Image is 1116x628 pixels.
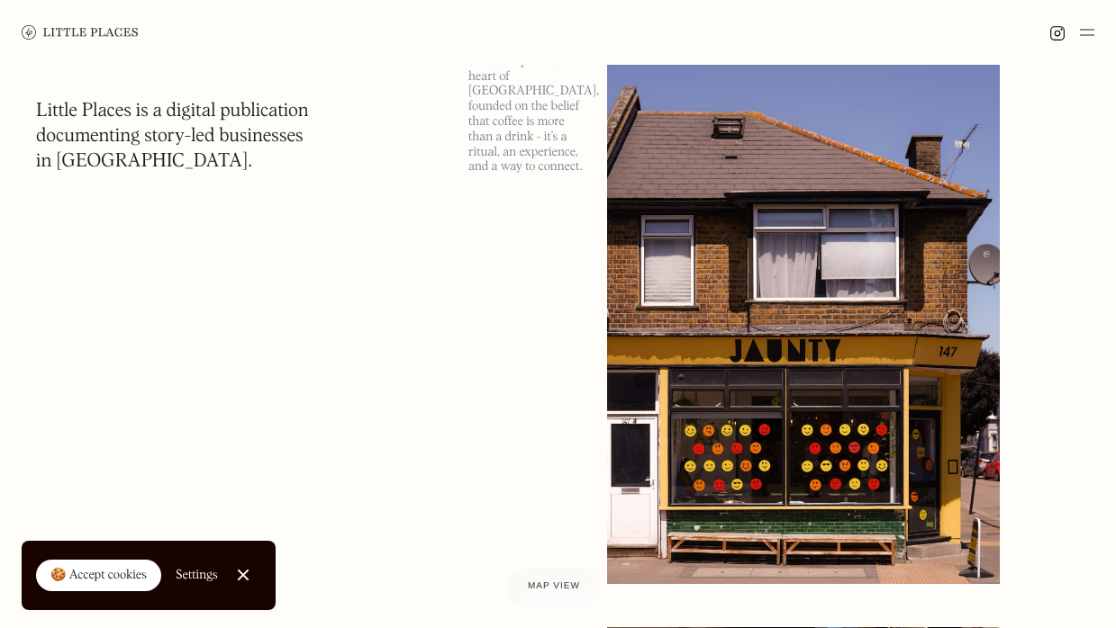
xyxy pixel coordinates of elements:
div: Settings [176,569,218,581]
a: Settings [176,555,218,596]
p: Jaunty is a friendly coffee shop in the heart of [GEOGRAPHIC_DATA], founded on the belief that co... [468,39,585,175]
div: Close Cookie Popup [242,575,243,576]
div: 🍪 Accept cookies [50,567,147,585]
a: 🍪 Accept cookies [36,560,161,592]
h1: Little Places is a digital publication documenting story-led businesses in [GEOGRAPHIC_DATA]. [36,99,309,175]
a: Map view [506,567,602,606]
img: Jaunty [607,17,1000,584]
span: Map view [528,581,580,591]
a: Close Cookie Popup [225,557,261,593]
